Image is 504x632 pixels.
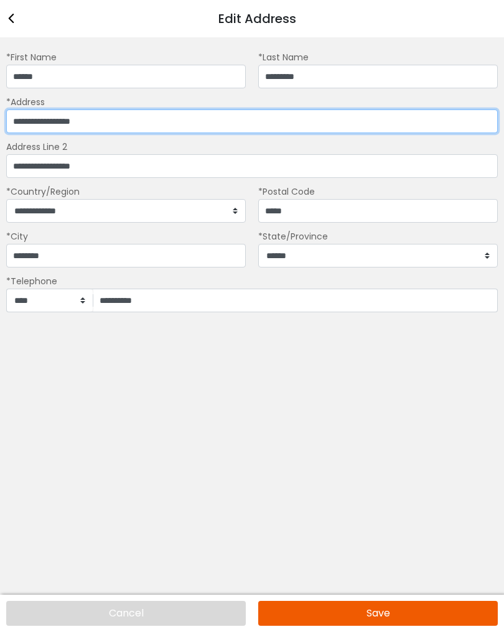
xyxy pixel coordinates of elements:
[258,601,498,626] button: Save
[6,96,45,108] label: *Address
[258,51,309,63] label: *Last Name
[218,9,296,28] div: Edit Address
[258,230,328,243] label: *State/Province
[6,230,28,243] label: *City
[6,601,246,626] button: Cancel
[6,141,67,153] label: Address Line 2
[6,185,80,198] label: *Country/Region
[6,51,57,63] label: *First Name
[258,185,315,198] label: *Postal Code
[6,275,57,288] label: *Telephone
